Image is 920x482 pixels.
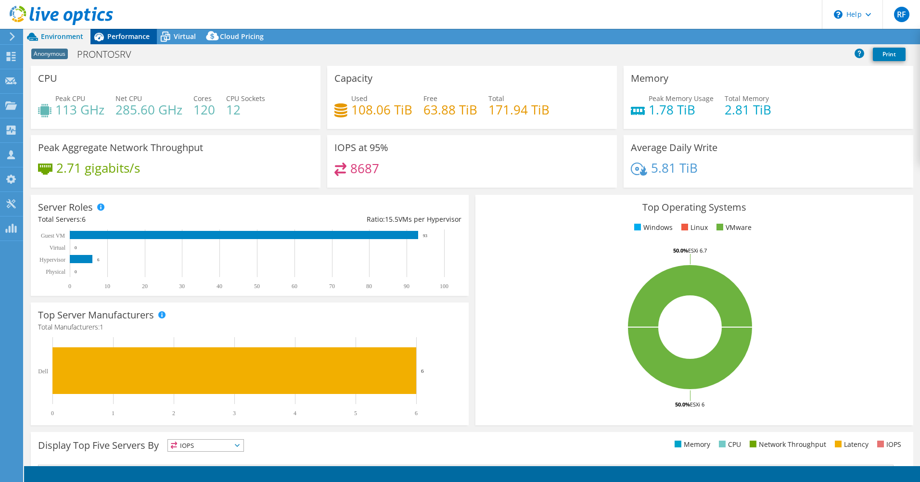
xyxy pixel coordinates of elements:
[329,283,335,290] text: 70
[39,256,65,263] text: Hypervisor
[725,104,771,115] h4: 2.81 TiB
[38,202,93,213] h3: Server Roles
[115,94,142,103] span: Net CPU
[423,233,428,238] text: 93
[875,439,901,450] li: IOPS
[649,94,714,103] span: Peak Memory Usage
[250,214,461,225] div: Ratio: VMs per Hypervisor
[834,10,843,19] svg: \n
[233,410,236,417] text: 3
[142,283,148,290] text: 20
[651,163,698,173] h4: 5.81 TiB
[354,410,357,417] text: 5
[351,94,368,103] span: Used
[716,439,741,450] li: CPU
[38,322,461,332] h4: Total Manufacturers:
[672,439,710,450] li: Memory
[115,104,182,115] h4: 285.60 GHz
[174,32,196,41] span: Virtual
[488,104,549,115] h4: 171.94 TiB
[38,73,57,84] h3: CPU
[226,94,265,103] span: CPU Sockets
[50,244,66,251] text: Virtual
[632,222,673,233] li: Windows
[55,94,85,103] span: Peak CPU
[38,310,154,320] h3: Top Server Manufacturers
[68,283,71,290] text: 0
[725,94,769,103] span: Total Memory
[41,32,83,41] span: Environment
[168,440,243,451] span: IOPS
[254,283,260,290] text: 50
[220,32,264,41] span: Cloud Pricing
[75,245,77,250] text: 0
[410,466,420,471] text: 77%
[334,73,372,84] h3: Capacity
[673,247,688,254] tspan: 50.0%
[172,410,175,417] text: 2
[38,368,48,375] text: Dell
[217,283,222,290] text: 40
[193,104,215,115] h4: 120
[385,215,398,224] span: 15.5
[179,283,185,290] text: 30
[714,222,752,233] li: VMware
[832,439,869,450] li: Latency
[483,202,906,213] h3: Top Operating Systems
[351,104,412,115] h4: 108.06 TiB
[73,49,146,60] h1: PRONTOSRV
[873,48,906,61] a: Print
[292,283,297,290] text: 60
[631,73,668,84] h3: Memory
[107,32,150,41] span: Performance
[294,410,296,417] text: 4
[488,94,504,103] span: Total
[334,142,388,153] h3: IOPS at 95%
[38,142,203,153] h3: Peak Aggregate Network Throughput
[675,401,690,408] tspan: 50.0%
[100,322,103,331] span: 1
[366,283,372,290] text: 80
[82,215,86,224] span: 6
[423,104,477,115] h4: 63.88 TiB
[690,401,704,408] tspan: ESXi 6
[112,410,115,417] text: 1
[747,439,826,450] li: Network Throughput
[226,104,265,115] h4: 12
[97,257,100,262] text: 6
[56,163,140,173] h4: 2.71 gigabits/s
[31,49,68,59] span: Anonymous
[51,410,54,417] text: 0
[440,283,448,290] text: 100
[75,269,77,274] text: 0
[46,268,65,275] text: Physical
[421,368,424,374] text: 6
[41,232,65,239] text: Guest VM
[688,247,707,254] tspan: ESXi 6.7
[415,410,418,417] text: 6
[193,94,212,103] span: Cores
[649,104,714,115] h4: 1.78 TiB
[423,94,437,103] span: Free
[679,222,708,233] li: Linux
[404,283,409,290] text: 90
[55,104,104,115] h4: 113 GHz
[631,142,717,153] h3: Average Daily Write
[350,163,379,174] h4: 8687
[104,283,110,290] text: 10
[894,7,909,22] span: RF
[38,214,250,225] div: Total Servers:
